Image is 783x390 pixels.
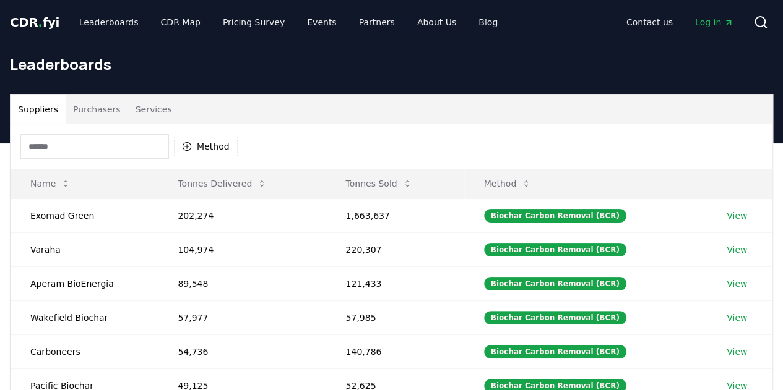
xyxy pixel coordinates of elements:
[407,11,466,33] a: About Us
[158,232,326,266] td: 104,974
[727,244,747,256] a: View
[69,11,149,33] a: Leaderboards
[474,171,542,196] button: Method
[11,300,158,334] td: Wakefield Biochar
[326,300,464,334] td: 57,985
[11,334,158,368] td: Carboneers
[158,300,326,334] td: 57,977
[128,95,180,124] button: Services
[616,11,683,33] a: Contact us
[158,266,326,300] td: 89,548
[484,243,626,256] div: Biochar Carbon Removal (BCR)
[484,345,626,358] div: Biochar Carbon Removal (BCR)
[11,198,158,232] td: Exomad Green
[326,334,464,368] td: 140,786
[11,266,158,300] td: Aperam BioEnergia
[484,311,626,324] div: Biochar Carbon Removal (BCR)
[349,11,405,33] a: Partners
[11,95,66,124] button: Suppliers
[10,14,59,31] a: CDR.fyi
[727,210,747,222] a: View
[158,198,326,232] td: 202,274
[158,334,326,368] td: 54,736
[66,95,128,124] button: Purchasers
[10,54,773,74] h1: Leaderboards
[10,15,59,30] span: CDR fyi
[616,11,743,33] nav: Main
[727,278,747,290] a: View
[326,266,464,300] td: 121,433
[484,277,626,290] div: Biochar Carbon Removal (BCR)
[69,11,508,33] nav: Main
[38,15,43,30] span: .
[695,16,733,28] span: Log in
[213,11,295,33] a: Pricing Survey
[335,171,422,196] button: Tonnes Sold
[168,171,277,196] button: Tonnes Delivered
[20,171,80,196] button: Name
[727,345,747,358] a: View
[727,312,747,324] a: View
[484,209,626,223] div: Biochar Carbon Removal (BCR)
[685,11,743,33] a: Log in
[174,137,238,156] button: Method
[297,11,346,33] a: Events
[469,11,508,33] a: Blog
[326,232,464,266] td: 220,307
[326,198,464,232] td: 1,663,637
[151,11,210,33] a: CDR Map
[11,232,158,266] td: Varaha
